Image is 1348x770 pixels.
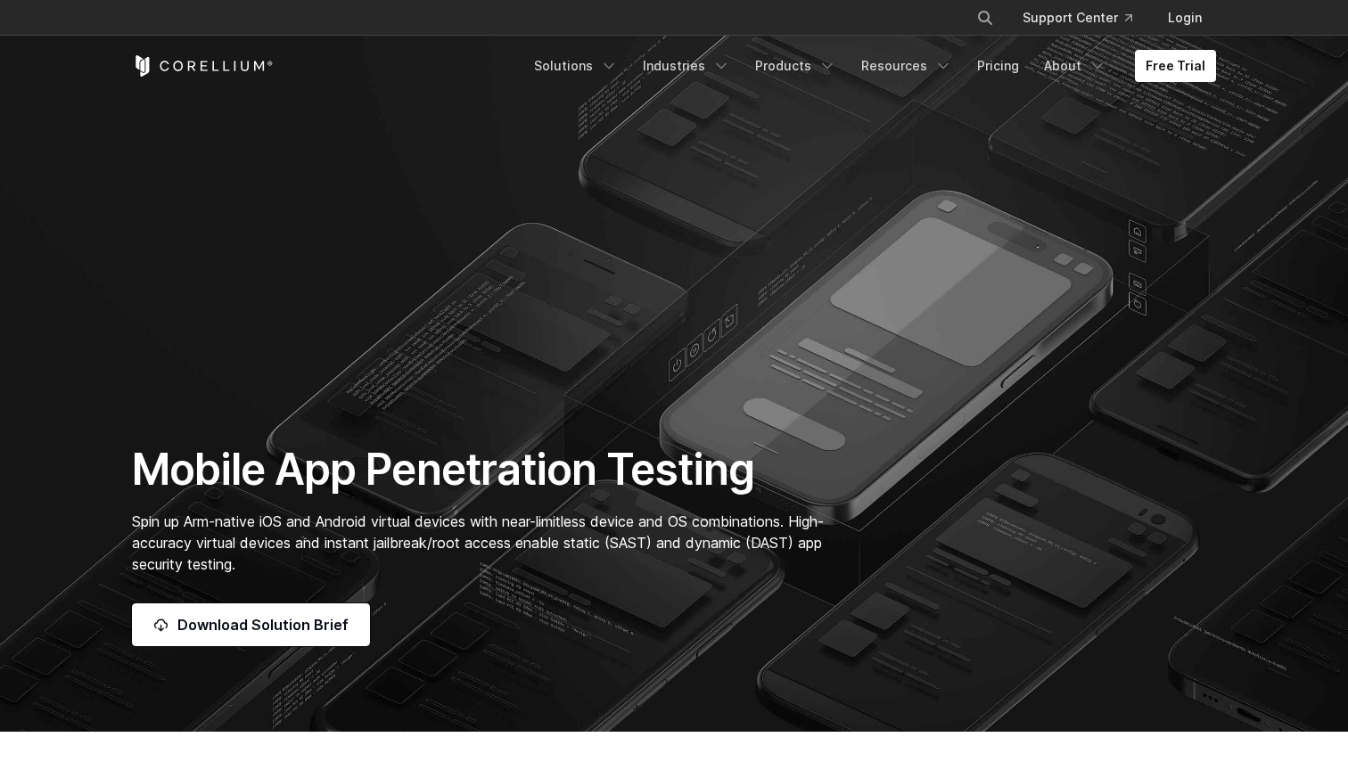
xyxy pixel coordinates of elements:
[744,50,847,82] a: Products
[132,512,824,573] span: Spin up Arm-native iOS and Android virtual devices with near-limitless device and OS combinations...
[132,603,370,646] a: Download Solution Brief
[523,50,629,82] a: Solutions
[132,443,842,496] h1: Mobile App Penetration Testing
[177,614,349,635] span: Download Solution Brief
[955,2,1216,34] div: Navigation Menu
[1154,2,1216,34] a: Login
[1033,50,1117,82] a: About
[966,50,1030,82] a: Pricing
[1135,50,1216,82] a: Free Trial
[851,50,963,82] a: Resources
[1008,2,1147,34] a: Support Center
[132,55,274,77] a: Corellium Home
[969,2,1001,34] button: Search
[523,50,1216,82] div: Navigation Menu
[632,50,741,82] a: Industries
